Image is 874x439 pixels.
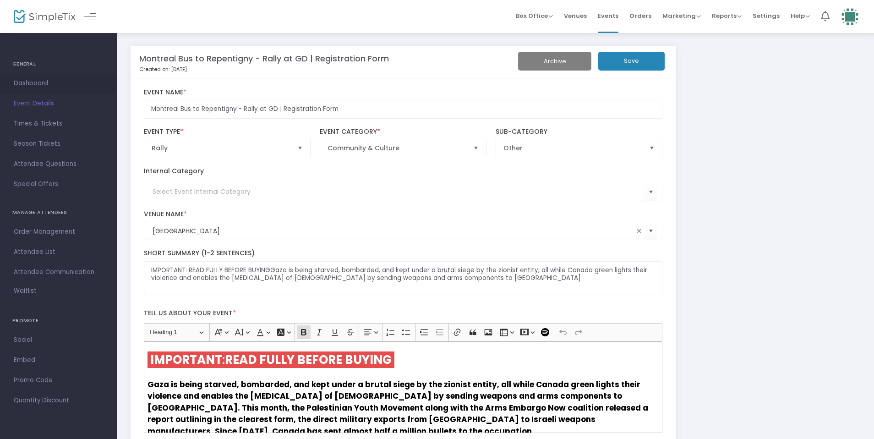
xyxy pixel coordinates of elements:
p: Created on: [DATE] [139,66,491,73]
input: Select Venue [153,226,634,236]
span: Box Office [516,11,553,20]
button: Archive [518,52,591,71]
span: Help [791,11,810,20]
input: Enter Event Name [144,100,663,119]
span: Attendee Questions [14,158,103,170]
button: Save [598,52,665,71]
div: Rich Text Editor, main [144,341,663,433]
h4: PROMOTE [12,312,104,330]
span: Promo Code [14,374,103,386]
strong: IMPORTANT [150,351,222,368]
button: Select [470,139,482,157]
span: Embed [14,354,103,366]
m-panel-title: Montreal Bus to Repentigny - Rally at GD | Registration Form [139,52,389,65]
span: Venues [564,4,587,27]
span: Event Details [14,98,103,110]
span: Orders [629,4,651,27]
span: Social [14,334,103,346]
span: Events [598,4,618,27]
span: clear [634,225,645,236]
div: Editor toolbar [144,323,663,341]
button: Select [645,139,658,157]
span: Heading 1 [150,327,197,338]
span: Season Tickets [14,138,103,150]
label: Event Category [320,128,487,136]
span: Attendee Communication [14,266,103,278]
span: Settings [753,4,780,27]
label: Event Name [144,88,663,97]
button: Select [645,182,657,201]
strong: READ FULLY BEFORE BUYING [225,351,392,368]
strong: Gaza is being starved, bombarded, and kept under a brutal siege by the zionist entity, all while ... [147,379,648,437]
span: Dashboard [14,77,103,89]
button: Select [294,139,306,157]
span: Waitlist [14,286,37,296]
button: Select [645,222,657,241]
span: Special Offers [14,178,103,190]
span: Short Summary (1-2 Sentences) [144,248,255,258]
span: Reports [712,11,742,20]
h4: GENERAL [12,55,104,73]
h4: MANAGE ATTENDEES [12,203,104,222]
span: Attendee List [14,246,103,258]
button: Heading 1 [146,325,208,340]
label: Venue Name [144,210,663,219]
span: Quantity Discount [14,395,103,406]
span: Other [503,143,642,153]
span: : [150,351,392,368]
span: Marketing [662,11,701,20]
span: Rally [152,143,290,153]
span: Order Management [14,226,103,238]
label: Event Type [144,128,311,136]
input: Select Event Internal Category [153,187,645,197]
label: Internal Category [144,166,204,176]
label: Tell us about your event [139,304,667,323]
label: Sub-Category [496,128,663,136]
span: Times & Tickets [14,118,103,130]
span: Community & Culture [328,143,466,153]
